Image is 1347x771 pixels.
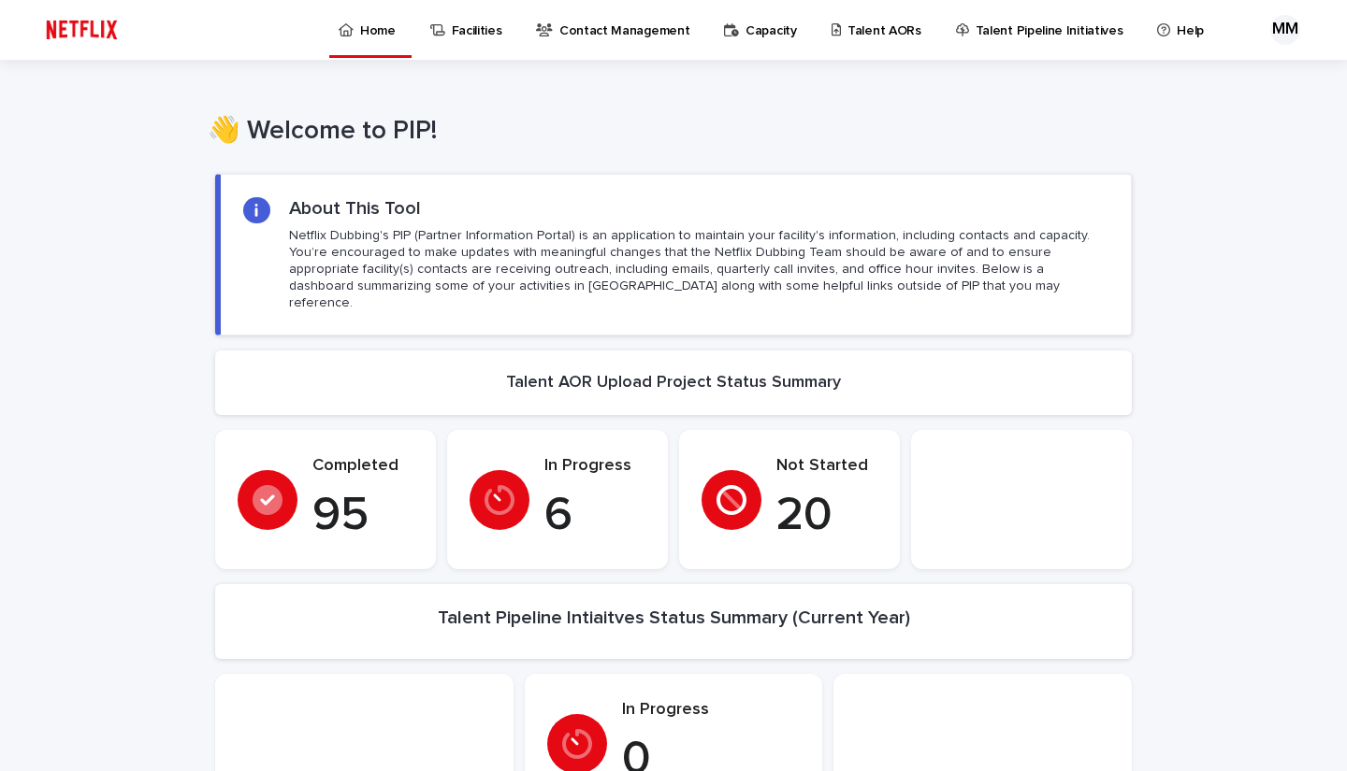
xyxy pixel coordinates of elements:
[544,456,645,477] p: In Progress
[289,227,1108,312] p: Netflix Dubbing's PIP (Partner Information Portal) is an application to maintain your facility's ...
[776,488,877,544] p: 20
[506,373,841,393] h2: Talent AOR Upload Project Status Summary
[37,11,126,49] img: ifQbXi3ZQGMSEF7WDB7W
[208,116,1124,148] h1: 👋 Welcome to PIP!
[438,607,910,629] h2: Talent Pipeline Intiaitves Status Summary (Current Year)
[289,197,421,220] h2: About This Tool
[544,488,645,544] p: 6
[312,456,413,477] p: Completed
[622,700,801,721] p: In Progress
[1270,15,1300,45] div: MM
[312,488,413,544] p: 95
[776,456,877,477] p: Not Started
